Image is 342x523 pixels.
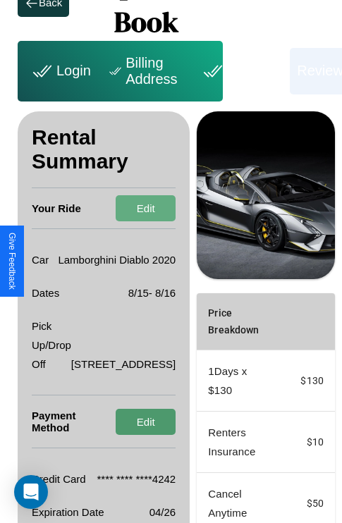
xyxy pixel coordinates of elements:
button: Edit [116,409,176,435]
p: Pick Up/Drop Off [32,316,71,374]
th: Price Breakdown [197,293,270,350]
p: Car [32,250,49,269]
div: Open Intercom Messenger [14,475,48,509]
div: Login [21,48,98,94]
p: Dates [32,283,59,302]
p: Expiration Date [32,503,104,522]
h4: Payment Method [32,395,116,448]
p: 1 Days x $ 130 [208,362,259,400]
p: 04/26 [149,503,176,522]
p: Cancel Anytime [208,484,259,522]
p: 8 / 15 - 8 / 16 [128,283,176,302]
div: Give Feedback [7,233,17,290]
h4: Your Ride [32,188,81,228]
p: [STREET_ADDRESS] [71,355,176,374]
div: Payment [192,48,290,94]
p: Credit Card [32,469,86,488]
td: $ 130 [271,350,336,411]
p: Lamborghini Diablo 2020 [58,250,176,269]
h3: Rental Summary [32,111,176,188]
p: Renters Insurance [208,423,259,461]
button: Edit [116,195,176,221]
td: $ 10 [271,411,336,472]
div: Billing Address [98,48,192,94]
